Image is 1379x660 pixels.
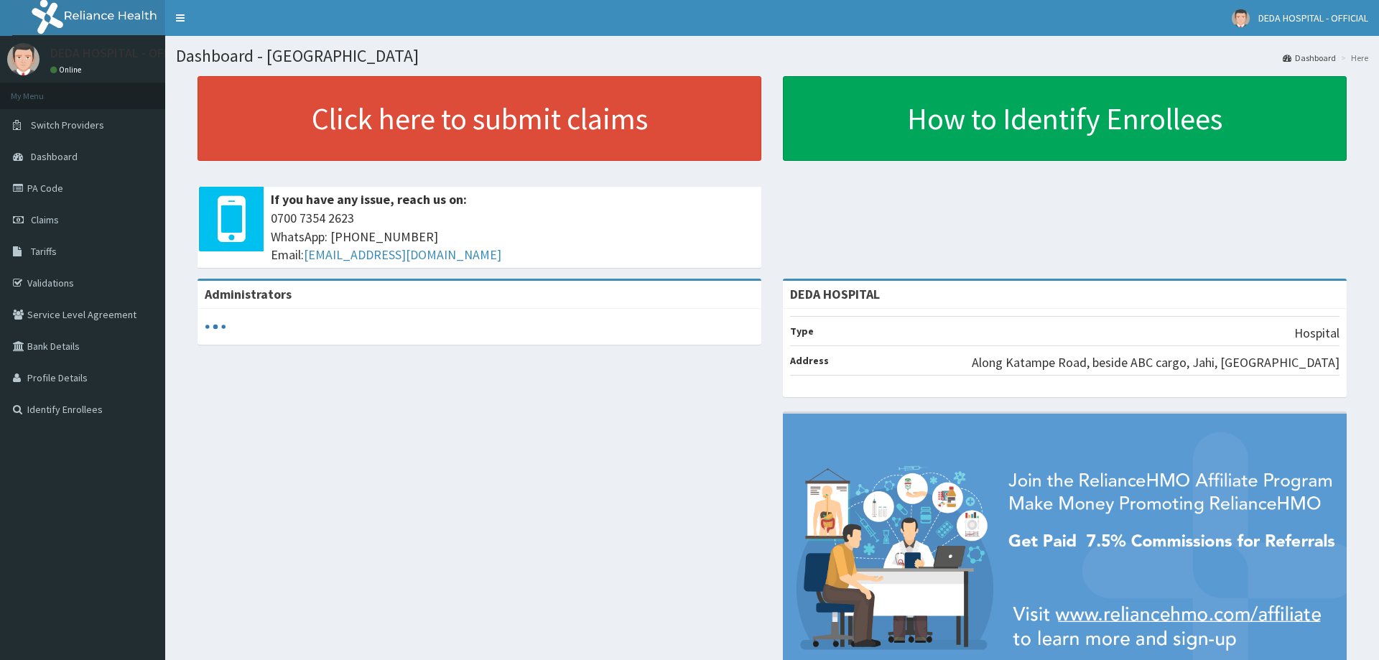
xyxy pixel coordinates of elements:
[790,286,880,302] strong: DEDA HOSPITAL
[783,76,1347,161] a: How to Identify Enrollees
[1232,9,1250,27] img: User Image
[790,325,814,338] b: Type
[50,65,85,75] a: Online
[271,209,754,264] span: 0700 7354 2623 WhatsApp: [PHONE_NUMBER] Email:
[304,246,501,263] a: [EMAIL_ADDRESS][DOMAIN_NAME]
[31,118,104,131] span: Switch Providers
[271,191,467,208] b: If you have any issue, reach us on:
[198,76,761,161] a: Click here to submit claims
[1258,11,1368,24] span: DEDA HOSPITAL - OFFICIAL
[1294,324,1339,343] p: Hospital
[972,353,1339,372] p: Along Katampe Road, beside ABC cargo, Jahi, [GEOGRAPHIC_DATA]
[31,245,57,258] span: Tariffs
[205,286,292,302] b: Administrators
[1337,52,1368,64] li: Here
[205,316,226,338] svg: audio-loading
[31,213,59,226] span: Claims
[1283,52,1336,64] a: Dashboard
[31,150,78,163] span: Dashboard
[7,43,40,75] img: User Image
[790,354,829,367] b: Address
[176,47,1368,65] h1: Dashboard - [GEOGRAPHIC_DATA]
[50,47,198,60] p: DEDA HOSPITAL - OFFICIAL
